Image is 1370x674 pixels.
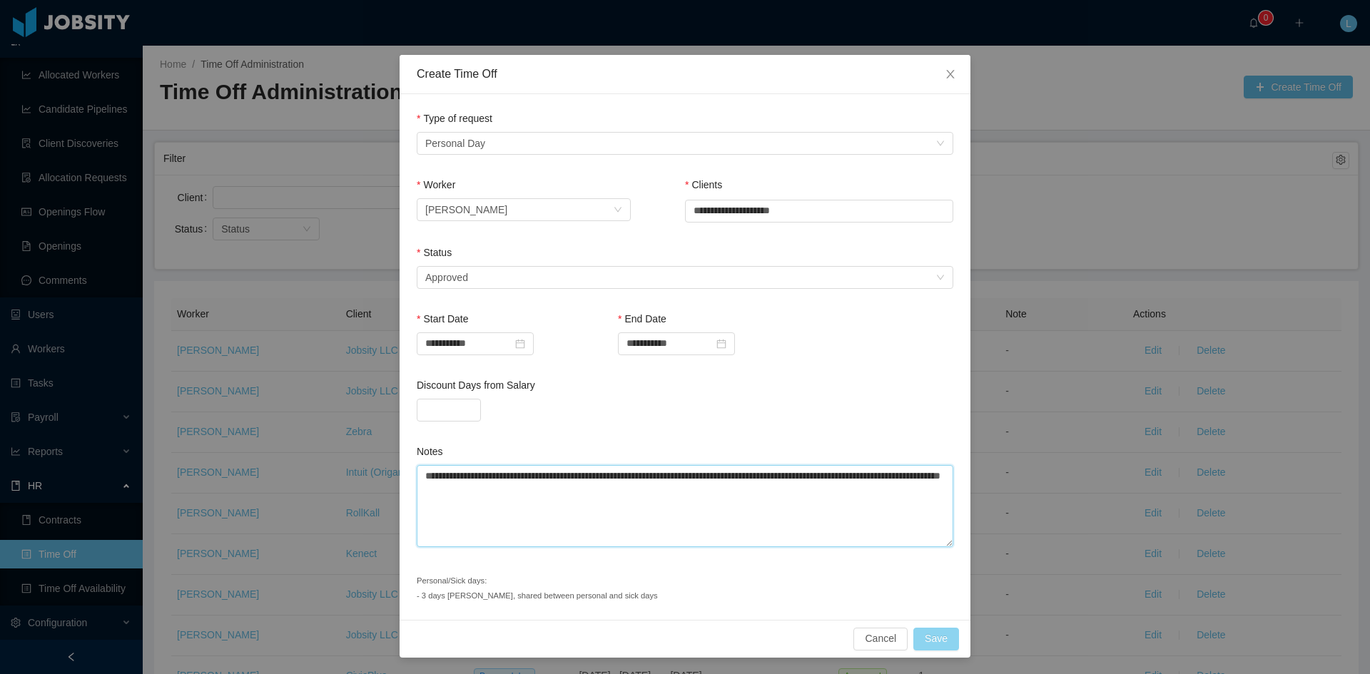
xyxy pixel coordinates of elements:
[618,313,666,325] label: End Date
[417,113,492,124] label: Type of request
[853,628,908,650] button: Cancel
[417,66,953,82] div: Create Time Off
[417,313,468,325] label: Start Date
[930,55,970,95] button: Close
[913,628,959,650] button: Save
[945,68,956,80] i: icon: close
[716,339,726,349] i: icon: calendar
[425,199,507,220] div: Rodrigo Prudencio da Silva
[425,267,468,288] div: Approved
[417,446,443,457] label: Notes
[417,399,480,421] input: Discount Days from Salary
[417,576,658,600] small: Personal/Sick days: - 3 days [PERSON_NAME], shared between personal and sick days
[417,465,953,547] textarea: Notes
[417,179,455,190] label: Worker
[685,179,722,190] label: Clients
[425,133,485,154] div: Personal Day
[515,339,525,349] i: icon: calendar
[417,247,452,258] label: Status
[417,379,535,391] label: Discount Days from Salary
